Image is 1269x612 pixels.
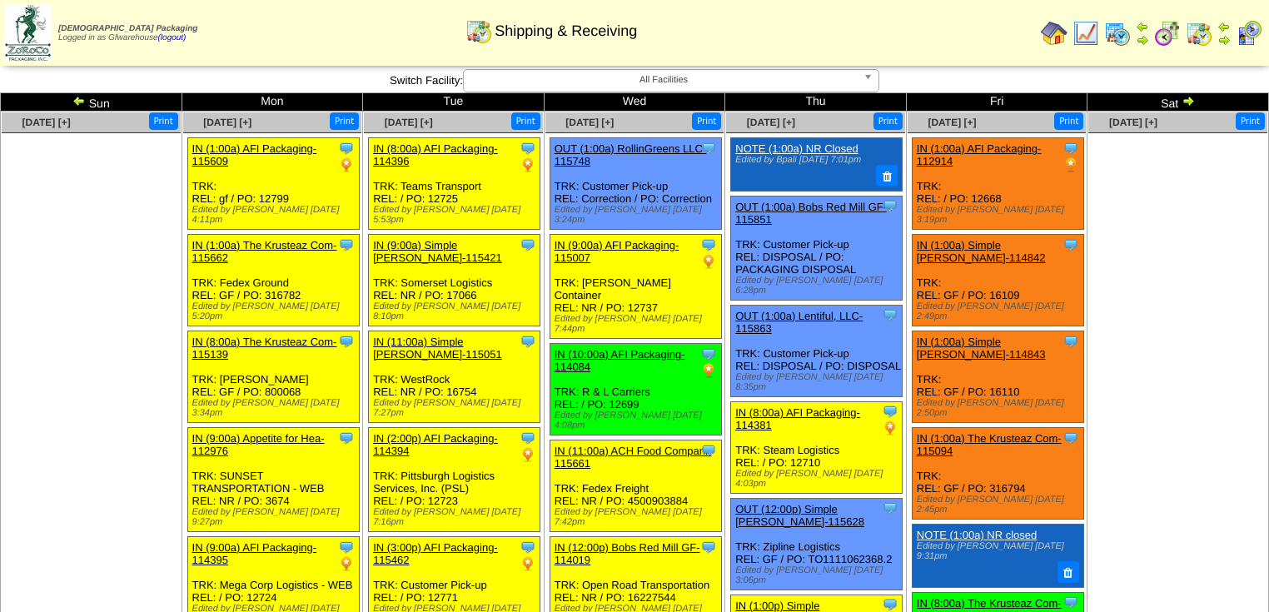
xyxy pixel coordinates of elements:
[470,70,857,90] span: All Facilities
[882,403,898,420] img: Tooltip
[520,157,536,173] img: PO
[373,205,540,225] div: Edited by [PERSON_NAME] [DATE] 5:53pm
[1136,33,1149,47] img: arrowright.gif
[917,432,1062,457] a: IN (1:00a) The Krusteaz Com-115094
[555,314,721,334] div: Edited by [PERSON_NAME] [DATE] 7:44pm
[338,539,355,555] img: Tooltip
[550,440,721,532] div: TRK: Fedex Freight REL: NR / PO: 4500903884
[873,112,903,130] button: Print
[1236,112,1265,130] button: Print
[555,445,712,470] a: IN (11:00a) ACH Food Compani-115661
[373,239,502,264] a: IN (9:00a) Simple [PERSON_NAME]-115421
[338,140,355,157] img: Tooltip
[520,430,536,446] img: Tooltip
[1062,236,1079,253] img: Tooltip
[917,398,1083,418] div: Edited by [PERSON_NAME] [DATE] 2:50pm
[1182,94,1195,107] img: arrowright.gif
[520,140,536,157] img: Tooltip
[917,301,1083,321] div: Edited by [PERSON_NAME] [DATE] 2:49pm
[555,541,700,566] a: IN (12:00p) Bobs Red Mill GF-114019
[22,117,71,128] span: [DATE] [+]
[700,346,717,362] img: Tooltip
[735,310,863,335] a: OUT (1:00a) Lentiful, LLC-115863
[495,22,637,40] span: Shipping & Receiving
[700,442,717,459] img: Tooltip
[550,344,721,435] div: TRK: R & L Carriers REL: / PO: 12699
[192,205,359,225] div: Edited by [PERSON_NAME] [DATE] 4:11pm
[182,93,363,112] td: Mon
[735,201,887,226] a: OUT (1:00a) Bobs Red Mill GF-115851
[917,336,1046,361] a: IN (1:00a) Simple [PERSON_NAME]-114843
[192,398,359,418] div: Edited by [PERSON_NAME] [DATE] 3:34pm
[520,446,536,463] img: PO
[373,301,540,321] div: Edited by [PERSON_NAME] [DATE] 8:10pm
[700,236,717,253] img: Tooltip
[338,157,355,173] img: PO
[1186,20,1212,47] img: calendarinout.gif
[187,428,359,532] div: TRK: SUNSET TRANSPORTATION - WEB REL: NR / PO: 3674
[1,93,182,112] td: Sun
[192,142,317,167] a: IN (1:00a) AFI Packaging-115609
[369,138,540,230] div: TRK: Teams Transport REL: / PO: 12725
[330,112,359,130] button: Print
[1062,157,1079,173] img: PO
[735,565,902,585] div: Edited by [PERSON_NAME] [DATE] 3:06pm
[550,235,721,339] div: TRK: [PERSON_NAME] Container REL: NR / PO: 12737
[1062,594,1079,610] img: Tooltip
[555,205,721,225] div: Edited by [PERSON_NAME] [DATE] 3:24pm
[465,17,492,44] img: calendarinout.gif
[385,117,433,128] a: [DATE] [+]
[369,235,540,326] div: TRK: Somerset Logistics REL: NR / PO: 17066
[735,276,902,296] div: Edited by [PERSON_NAME] [DATE] 6:28pm
[373,336,502,361] a: IN (11:00a) Simple [PERSON_NAME]-115051
[544,93,725,112] td: Wed
[882,500,898,516] img: Tooltip
[735,406,860,431] a: IN (8:00a) AFI Packaging-114381
[550,138,721,230] div: TRK: Customer Pick-up REL: Correction / PO: Correction
[882,197,898,214] img: Tooltip
[735,469,902,489] div: Edited by [PERSON_NAME] [DATE] 4:03pm
[1062,430,1079,446] img: Tooltip
[1217,20,1231,33] img: arrowleft.gif
[520,555,536,572] img: PO
[555,142,707,167] a: OUT (1:00a) RollinGreens LLC-115748
[735,372,902,392] div: Edited by [PERSON_NAME] [DATE] 8:35pm
[1054,112,1083,130] button: Print
[747,117,795,128] a: [DATE] [+]
[373,142,498,167] a: IN (8:00a) AFI Packaging-114396
[1062,333,1079,350] img: Tooltip
[917,142,1042,167] a: IN (1:00a) AFI Packaging-112914
[1136,20,1149,33] img: arrowleft.gif
[187,331,359,423] div: TRK: [PERSON_NAME] REL: GF / PO: 800068
[917,541,1077,561] div: Edited by [PERSON_NAME] [DATE] 9:31pm
[565,117,614,128] a: [DATE] [+]
[192,239,337,264] a: IN (1:00a) The Krusteaz Com-115662
[1072,20,1099,47] img: line_graph.gif
[700,253,717,270] img: PO
[876,165,898,187] button: Delete Note
[917,495,1083,515] div: Edited by [PERSON_NAME] [DATE] 2:45pm
[149,112,178,130] button: Print
[58,24,197,33] span: [DEMOGRAPHIC_DATA] Packaging
[373,432,498,457] a: IN (2:00p) AFI Packaging-114394
[725,93,907,112] td: Thu
[203,117,251,128] a: [DATE] [+]
[520,539,536,555] img: Tooltip
[700,140,717,157] img: Tooltip
[1217,33,1231,47] img: arrowright.gif
[882,306,898,323] img: Tooltip
[72,94,86,107] img: arrowleft.gif
[928,117,976,128] a: [DATE] [+]
[192,541,317,566] a: IN (9:00a) AFI Packaging-114395
[5,5,51,61] img: zoroco-logo-small.webp
[1154,20,1181,47] img: calendarblend.gif
[1087,93,1269,112] td: Sat
[511,112,540,130] button: Print
[1104,20,1131,47] img: calendarprod.gif
[700,362,717,379] img: PO
[692,112,721,130] button: Print
[1109,117,1157,128] a: [DATE] [+]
